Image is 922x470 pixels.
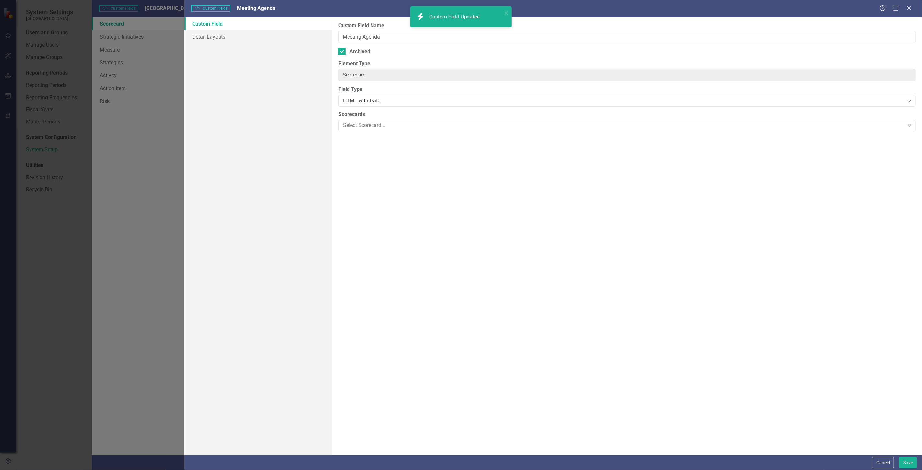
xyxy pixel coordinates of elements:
[184,17,332,30] a: Custom Field
[338,86,916,93] label: Field Type
[338,31,916,43] input: Custom Field Name
[338,111,916,118] label: Scorecards
[191,5,230,12] span: Custom Fields
[504,9,509,17] button: close
[429,13,481,21] div: Custom Field Updated
[338,22,916,29] label: Custom Field Name
[184,30,332,43] a: Detail Layouts
[872,457,894,468] button: Cancel
[237,5,276,11] span: Meeting Agenda
[899,457,917,468] button: Save
[343,97,904,105] div: HTML with Data
[338,60,916,67] label: Element Type
[349,48,370,55] div: Archived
